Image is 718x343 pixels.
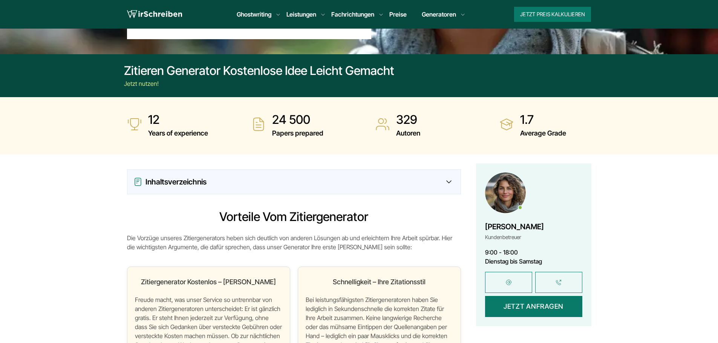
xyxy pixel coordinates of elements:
[124,79,394,88] div: Jetzt nutzen!
[127,117,142,132] img: Years of experience
[389,11,407,18] a: Preise
[422,10,456,19] a: Generatoren
[237,10,271,19] a: Ghostwriting
[485,221,544,233] div: [PERSON_NAME]
[127,9,182,20] img: logo wirschreiben
[133,176,455,188] div: Inhaltsverzeichnis
[251,117,266,132] img: Papers prepared
[485,172,526,213] img: Maria Kaufman
[127,209,461,224] h2: Vorteile vom Zitiergenerator
[148,127,208,139] span: Years of experience
[127,233,461,252] p: Die Vorzüge unseres Zitiergenerators heben sich deutlich von anderen Lösungen ab und erleichtern ...
[485,257,582,266] div: Dienstag bis Samstag
[306,274,453,290] h3: Schnelligkeit – Ihre Zitationsstil
[272,127,323,139] span: Papers prepared
[396,127,420,139] span: Autoren
[485,296,582,317] button: Jetzt anfragen
[375,117,390,132] img: Autoren
[286,10,316,19] a: Leistungen
[485,233,544,242] div: Kundenbetreuer
[135,274,282,290] h3: Zitiergenerator kostenlos – [PERSON_NAME]
[331,10,374,19] a: Fachrichtungen
[124,63,394,78] div: Zitieren Generator kostenlose Idee leicht gemacht
[485,248,582,257] div: 9:00 - 18:00
[272,112,323,127] strong: 24 500
[520,112,566,127] strong: 1.7
[514,7,591,22] button: Jetzt Preis kalkulieren
[148,112,208,127] strong: 12
[520,127,566,139] span: Average Grade
[396,112,420,127] strong: 329
[499,117,514,132] img: Average Grade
